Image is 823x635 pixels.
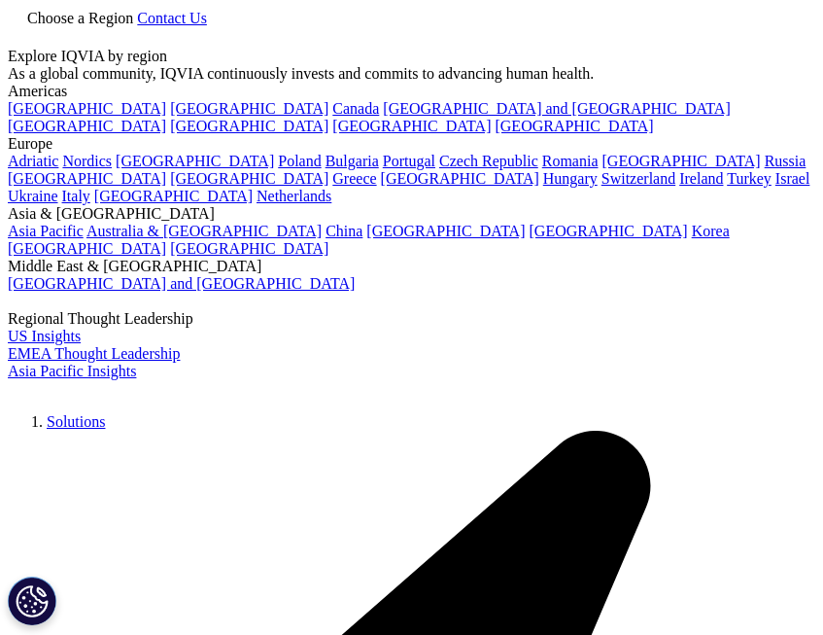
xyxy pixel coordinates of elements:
a: Netherlands [257,188,331,204]
a: Russia [765,153,806,169]
a: EMEA Thought Leadership [8,345,180,362]
div: Europe [8,135,815,153]
div: Americas [8,83,815,100]
a: Portugal [383,153,435,169]
a: Korea [692,223,730,239]
a: Solutions [47,413,105,430]
a: Czech Republic [439,153,538,169]
a: [GEOGRAPHIC_DATA] [381,170,539,187]
a: [GEOGRAPHIC_DATA] [8,170,166,187]
a: Turkey [727,170,772,187]
div: Explore IQVIA by region [8,48,815,65]
a: Canada [332,100,379,117]
span: Choose a Region [27,10,133,26]
a: [GEOGRAPHIC_DATA] [8,100,166,117]
div: Asia & [GEOGRAPHIC_DATA] [8,205,815,223]
a: [GEOGRAPHIC_DATA] [170,100,328,117]
div: Regional Thought Leadership [8,310,815,328]
a: [GEOGRAPHIC_DATA] [170,240,328,257]
a: Switzerland [601,170,675,187]
a: Nordics [62,153,112,169]
a: [GEOGRAPHIC_DATA] [94,188,253,204]
a: Contact Us [137,10,207,26]
div: As a global community, IQVIA continuously invests and commits to advancing human health. [8,65,815,83]
a: [GEOGRAPHIC_DATA] [530,223,688,239]
a: [GEOGRAPHIC_DATA] [8,240,166,257]
a: Australia & [GEOGRAPHIC_DATA] [86,223,322,239]
a: [GEOGRAPHIC_DATA] and [GEOGRAPHIC_DATA] [383,100,730,117]
a: Ukraine [8,188,58,204]
a: [GEOGRAPHIC_DATA] [116,153,274,169]
a: Bulgaria [326,153,379,169]
a: US Insights [8,328,81,344]
a: Israel [775,170,810,187]
a: Hungary [543,170,598,187]
a: Adriatic [8,153,58,169]
a: Ireland [679,170,723,187]
button: Cookie Settings [8,577,56,625]
a: [GEOGRAPHIC_DATA] [170,170,328,187]
a: Asia Pacific Insights [8,363,136,379]
a: Asia Pacific [8,223,84,239]
a: Poland [278,153,321,169]
a: Italy [62,188,90,204]
a: [GEOGRAPHIC_DATA] [366,223,525,239]
a: Greece [332,170,376,187]
a: China [326,223,362,239]
a: [GEOGRAPHIC_DATA] [8,118,166,134]
div: Middle East & [GEOGRAPHIC_DATA] [8,258,815,275]
a: [GEOGRAPHIC_DATA] [332,118,491,134]
a: [GEOGRAPHIC_DATA] [495,118,653,134]
a: [GEOGRAPHIC_DATA] [170,118,328,134]
a: Romania [542,153,599,169]
a: [GEOGRAPHIC_DATA] and [GEOGRAPHIC_DATA] [8,275,355,292]
a: [GEOGRAPHIC_DATA] [602,153,761,169]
